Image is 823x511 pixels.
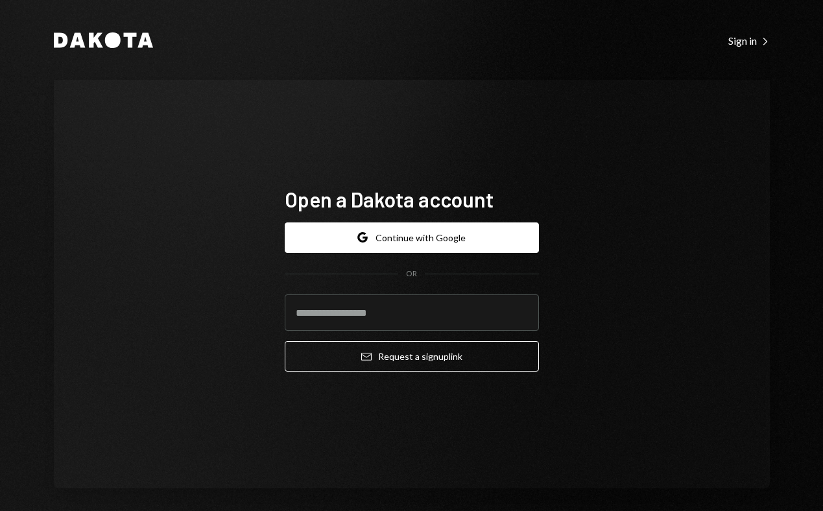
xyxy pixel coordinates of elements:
div: Sign in [728,34,770,47]
h1: Open a Dakota account [285,186,539,212]
button: Request a signuplink [285,341,539,372]
button: Continue with Google [285,222,539,253]
a: Sign in [728,33,770,47]
div: OR [406,268,417,279]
